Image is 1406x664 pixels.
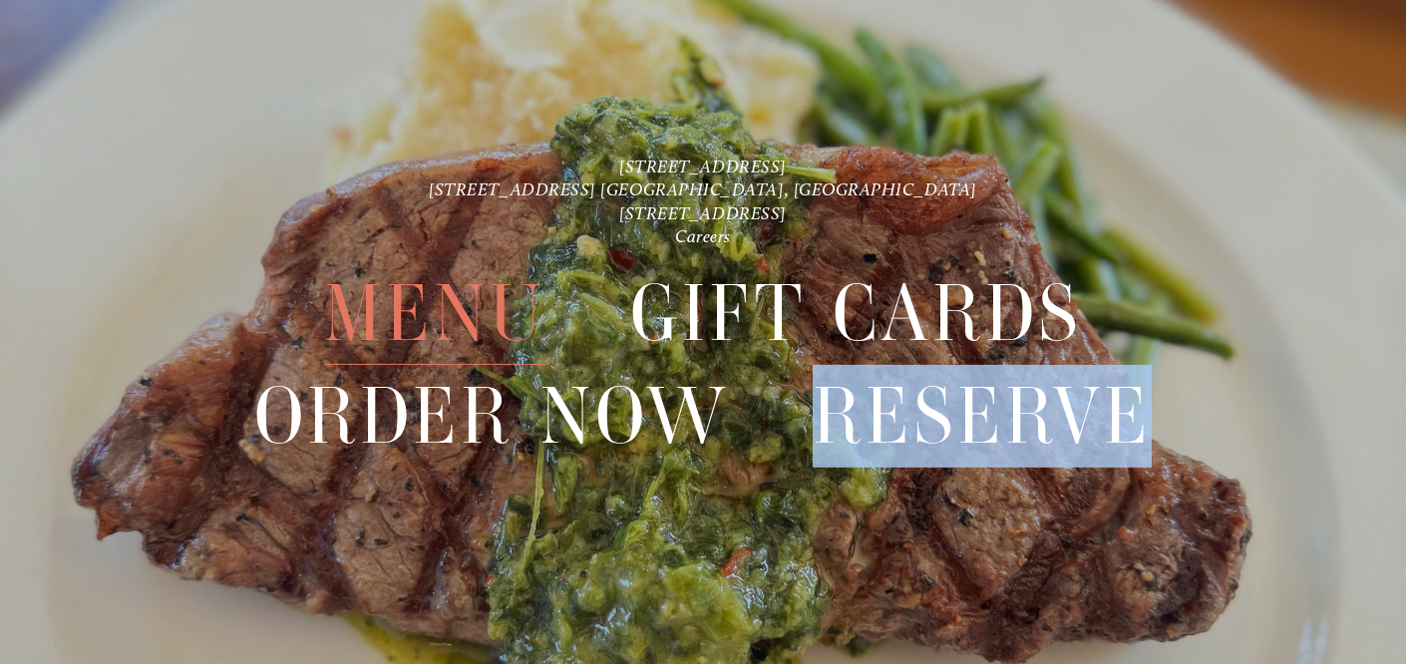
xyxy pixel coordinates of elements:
[619,202,787,223] a: [STREET_ADDRESS]
[254,365,729,467] a: Order Now
[630,262,1082,364] a: Gift Cards
[630,262,1082,365] span: Gift Cards
[429,178,977,199] a: [STREET_ADDRESS] [GEOGRAPHIC_DATA], [GEOGRAPHIC_DATA]
[324,262,545,364] a: Menu
[813,365,1152,468] span: Reserve
[813,365,1152,467] a: Reserve
[254,365,729,468] span: Order Now
[324,262,545,365] span: Menu
[675,225,731,246] a: Careers
[619,156,787,176] a: [STREET_ADDRESS]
